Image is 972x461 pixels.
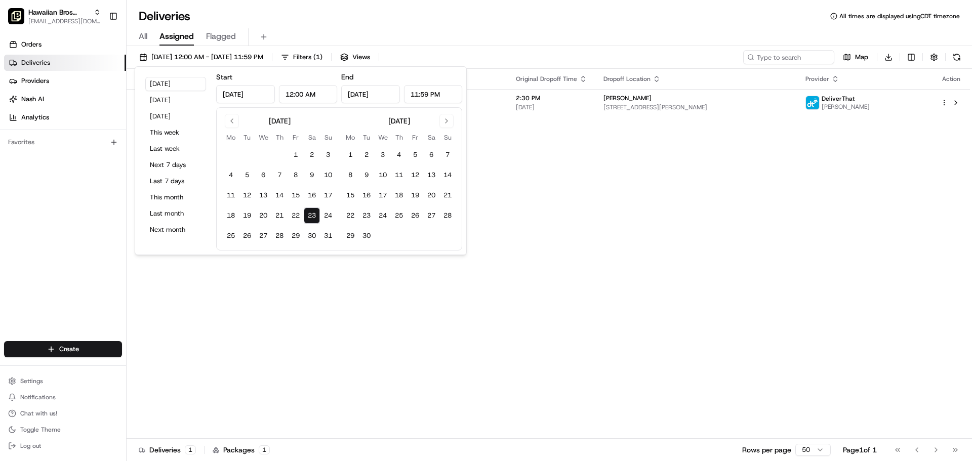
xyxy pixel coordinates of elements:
label: Start [216,72,232,81]
span: [STREET_ADDRESS][PERSON_NAME] [603,103,789,111]
button: [DATE] 12:00 AM - [DATE] 11:59 PM [135,50,268,64]
button: 20 [423,187,439,203]
span: Provider [805,75,829,83]
button: 4 [391,147,407,163]
input: Type to search [743,50,834,64]
th: Sunday [439,132,456,143]
span: All [139,30,147,43]
button: 17 [375,187,391,203]
button: [DATE] [145,93,206,107]
button: 4 [223,167,239,183]
button: 7 [439,147,456,163]
input: Time [404,85,463,103]
button: Go to previous month [225,114,239,128]
div: 💻 [86,148,94,156]
button: 13 [255,187,271,203]
a: Providers [4,73,126,89]
button: 30 [304,228,320,244]
span: Log out [20,442,41,450]
button: 11 [223,187,239,203]
button: This week [145,125,206,140]
button: 16 [358,187,375,203]
button: 19 [239,207,255,224]
span: 2:30 PM [516,94,587,102]
span: Views [352,53,370,62]
button: 12 [407,167,423,183]
th: Wednesday [255,132,271,143]
button: Toggle Theme [4,423,122,437]
a: 💻API Documentation [82,143,167,161]
a: Deliveries [4,55,126,71]
button: Last 7 days [145,174,206,188]
span: Analytics [21,113,49,122]
th: Tuesday [358,132,375,143]
button: 14 [439,167,456,183]
button: 15 [288,187,304,203]
span: Chat with us! [20,409,57,417]
button: 2 [304,147,320,163]
span: Create [59,345,79,354]
button: 6 [255,167,271,183]
span: Settings [20,377,43,385]
div: Start new chat [34,97,166,107]
button: Go to next month [439,114,454,128]
a: Analytics [4,109,126,125]
button: Start new chat [172,100,184,112]
th: Thursday [391,132,407,143]
button: 24 [320,207,336,224]
th: Wednesday [375,132,391,143]
button: 6 [423,147,439,163]
button: 18 [223,207,239,224]
button: Hawaiian Bros (Chicago IL [PERSON_NAME]) [28,7,90,17]
h1: Deliveries [139,8,190,24]
button: 3 [375,147,391,163]
button: 24 [375,207,391,224]
input: Date [216,85,275,103]
button: 22 [342,207,358,224]
p: Welcome 👋 [10,40,184,57]
th: Thursday [271,132,288,143]
button: 21 [271,207,288,224]
button: 5 [407,147,423,163]
button: 9 [358,167,375,183]
p: Rows per page [742,445,791,455]
th: Monday [342,132,358,143]
div: 1 [259,445,270,454]
span: Orders [21,40,42,49]
button: 22 [288,207,304,224]
span: [PERSON_NAME] [822,103,870,111]
span: Dropoff Location [603,75,651,83]
button: 28 [271,228,288,244]
button: Map [838,50,873,64]
button: Notifications [4,390,122,404]
img: Nash [10,10,30,30]
button: 2 [358,147,375,163]
span: ( 1 ) [313,53,322,62]
th: Tuesday [239,132,255,143]
button: 27 [423,207,439,224]
button: 3 [320,147,336,163]
span: Notifications [20,393,56,401]
span: Assigned [159,30,194,43]
button: 10 [320,167,336,183]
button: 17 [320,187,336,203]
span: [DATE] [516,103,587,111]
button: 25 [391,207,407,224]
button: [DATE] [145,109,206,123]
div: Favorites [4,134,122,150]
button: 25 [223,228,239,244]
div: 1 [185,445,196,454]
button: 19 [407,187,423,203]
button: Hawaiian Bros (Chicago IL Spaulding)Hawaiian Bros (Chicago IL [PERSON_NAME])[EMAIL_ADDRESS][DOMAI... [4,4,105,28]
img: Hawaiian Bros (Chicago IL Spaulding) [8,8,24,24]
button: 9 [304,167,320,183]
span: Toggle Theme [20,426,61,434]
a: Powered byPylon [71,171,123,179]
label: End [341,72,353,81]
button: Log out [4,439,122,453]
button: 13 [423,167,439,183]
button: Filters(1) [276,50,327,64]
button: 12 [239,187,255,203]
button: 30 [358,228,375,244]
th: Sunday [320,132,336,143]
